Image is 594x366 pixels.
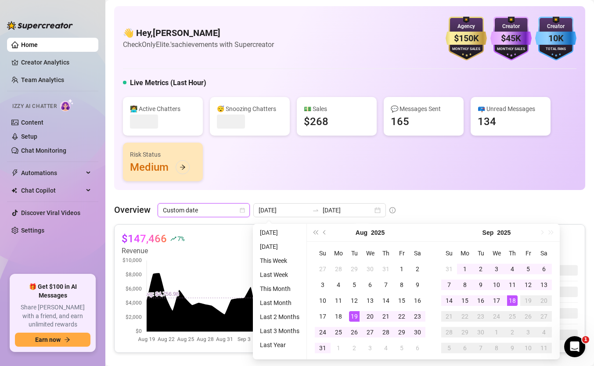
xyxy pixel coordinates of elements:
[349,343,360,353] div: 2
[180,164,186,170] span: arrow-right
[331,245,346,261] th: Mo
[378,324,394,340] td: 2025-08-28
[365,264,375,274] div: 30
[444,311,454,322] div: 21
[410,324,425,340] td: 2025-08-30
[535,47,576,52] div: Total Fans
[412,311,423,322] div: 23
[396,295,407,306] div: 15
[312,207,319,214] span: swap-right
[507,327,518,337] div: 2
[473,277,489,293] td: 2025-09-09
[15,303,90,329] span: Share [PERSON_NAME] with a friend, and earn unlimited rewards
[412,280,423,290] div: 9
[21,55,91,69] a: Creator Analytics
[491,343,502,353] div: 8
[396,311,407,322] div: 22
[475,311,486,322] div: 23
[410,309,425,324] td: 2025-08-23
[394,309,410,324] td: 2025-08-22
[396,327,407,337] div: 29
[535,32,576,45] div: 10K
[122,232,167,246] article: $147,466
[536,245,552,261] th: Sa
[256,312,303,322] li: Last 2 Months
[394,277,410,293] td: 2025-08-08
[491,295,502,306] div: 17
[441,324,457,340] td: 2025-09-28
[15,283,90,300] span: 🎁 Get $100 in AI Messages
[21,76,64,83] a: Team Analytics
[349,327,360,337] div: 26
[536,324,552,340] td: 2025-10-04
[346,277,362,293] td: 2025-08-05
[490,47,532,52] div: Monthly Sales
[410,340,425,356] td: 2025-09-06
[378,340,394,356] td: 2025-09-04
[304,115,328,129] div: $268
[123,27,274,39] h4: 👋 Hey, [PERSON_NAME]
[317,311,328,322] div: 17
[381,327,391,337] div: 28
[362,309,378,324] td: 2025-08-20
[412,295,423,306] div: 16
[444,280,454,290] div: 7
[356,224,367,241] button: Choose a month
[256,227,303,238] li: [DATE]
[346,324,362,340] td: 2025-08-26
[457,245,473,261] th: Mo
[346,340,362,356] td: 2025-09-02
[582,336,589,343] span: 1
[259,205,309,215] input: Start date
[441,245,457,261] th: Su
[444,264,454,274] div: 31
[323,205,373,215] input: End date
[315,277,331,293] td: 2025-08-03
[460,311,470,322] div: 22
[441,340,457,356] td: 2025-10-05
[317,280,328,290] div: 3
[491,280,502,290] div: 10
[7,21,73,30] img: logo-BBDzfeDw.svg
[315,293,331,309] td: 2025-08-10
[163,204,245,217] span: Custom date
[473,245,489,261] th: Tu
[11,187,17,194] img: Chat Copilot
[394,340,410,356] td: 2025-09-05
[489,309,504,324] td: 2025-09-24
[441,261,457,277] td: 2025-08-31
[446,32,487,45] div: $150K
[365,295,375,306] div: 13
[536,293,552,309] td: 2025-09-20
[333,280,344,290] div: 4
[331,261,346,277] td: 2025-07-28
[256,255,303,266] li: This Week
[365,343,375,353] div: 3
[21,227,44,234] a: Settings
[504,340,520,356] td: 2025-10-09
[396,280,407,290] div: 8
[331,293,346,309] td: 2025-08-11
[460,280,470,290] div: 8
[507,295,518,306] div: 18
[21,147,66,154] a: Chat Monitoring
[536,309,552,324] td: 2025-09-27
[504,293,520,309] td: 2025-09-18
[491,311,502,322] div: 24
[396,343,407,353] div: 5
[520,277,536,293] td: 2025-09-12
[520,293,536,309] td: 2025-09-19
[490,17,532,61] img: purple-badge-B9DA21FR.svg
[371,224,385,241] button: Choose a year
[489,245,504,261] th: We
[396,264,407,274] div: 1
[489,340,504,356] td: 2025-10-08
[410,293,425,309] td: 2025-08-16
[457,261,473,277] td: 2025-09-01
[365,311,375,322] div: 20
[256,283,303,294] li: This Month
[473,340,489,356] td: 2025-10-07
[441,277,457,293] td: 2025-09-07
[11,169,18,176] span: thunderbolt
[304,104,370,114] div: 💵 Sales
